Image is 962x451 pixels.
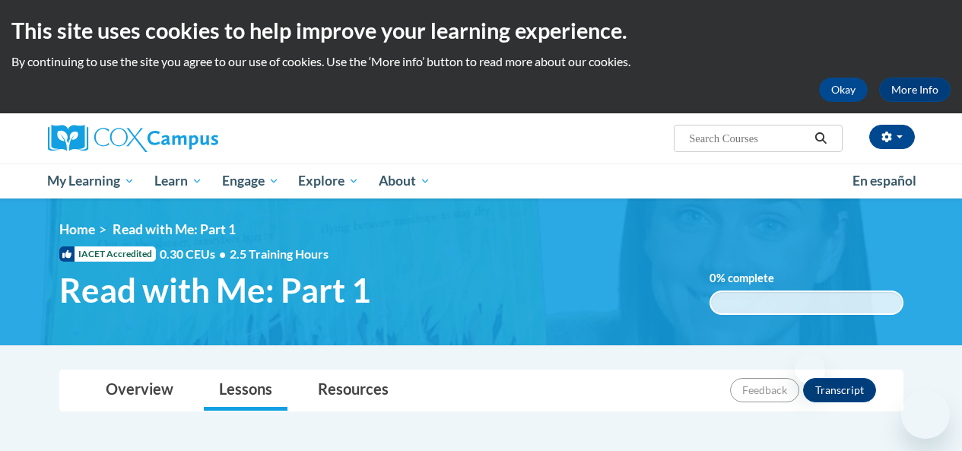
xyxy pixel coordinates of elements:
h2: This site uses cookies to help improve your learning experience. [11,15,951,46]
label: % complete [710,270,797,287]
a: En español [843,165,926,197]
div: Main menu [37,164,926,199]
iframe: Close message [795,354,825,384]
a: Resources [303,370,404,411]
a: Cox Campus [48,125,322,152]
span: Read with Me: Part 1 [113,221,236,237]
span: IACET Accredited [59,246,156,262]
button: Feedback [730,378,799,402]
button: Okay [819,78,868,102]
button: Search [809,129,832,148]
span: 2.5 Training Hours [230,246,329,261]
span: Explore [298,172,359,190]
span: • [219,246,226,261]
span: 0 [710,272,716,284]
a: Home [59,221,95,237]
a: About [369,164,440,199]
span: Read with Me: Part 1 [59,270,371,310]
span: 0.30 CEUs [160,246,230,262]
a: Learn [144,164,212,199]
button: Account Settings [869,125,915,149]
span: Engage [222,172,279,190]
span: My Learning [47,172,135,190]
a: Lessons [204,370,287,411]
span: About [379,172,430,190]
a: More Info [879,78,951,102]
span: Learn [154,172,202,190]
a: Engage [212,164,289,199]
span: En español [852,173,916,189]
a: Explore [288,164,369,199]
p: By continuing to use the site you agree to our use of cookies. Use the ‘More info’ button to read... [11,53,951,70]
input: Search Courses [687,129,809,148]
img: Cox Campus [48,125,218,152]
iframe: Button to launch messaging window [901,390,950,439]
button: Transcript [803,378,876,402]
a: Overview [90,370,189,411]
a: My Learning [38,164,145,199]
